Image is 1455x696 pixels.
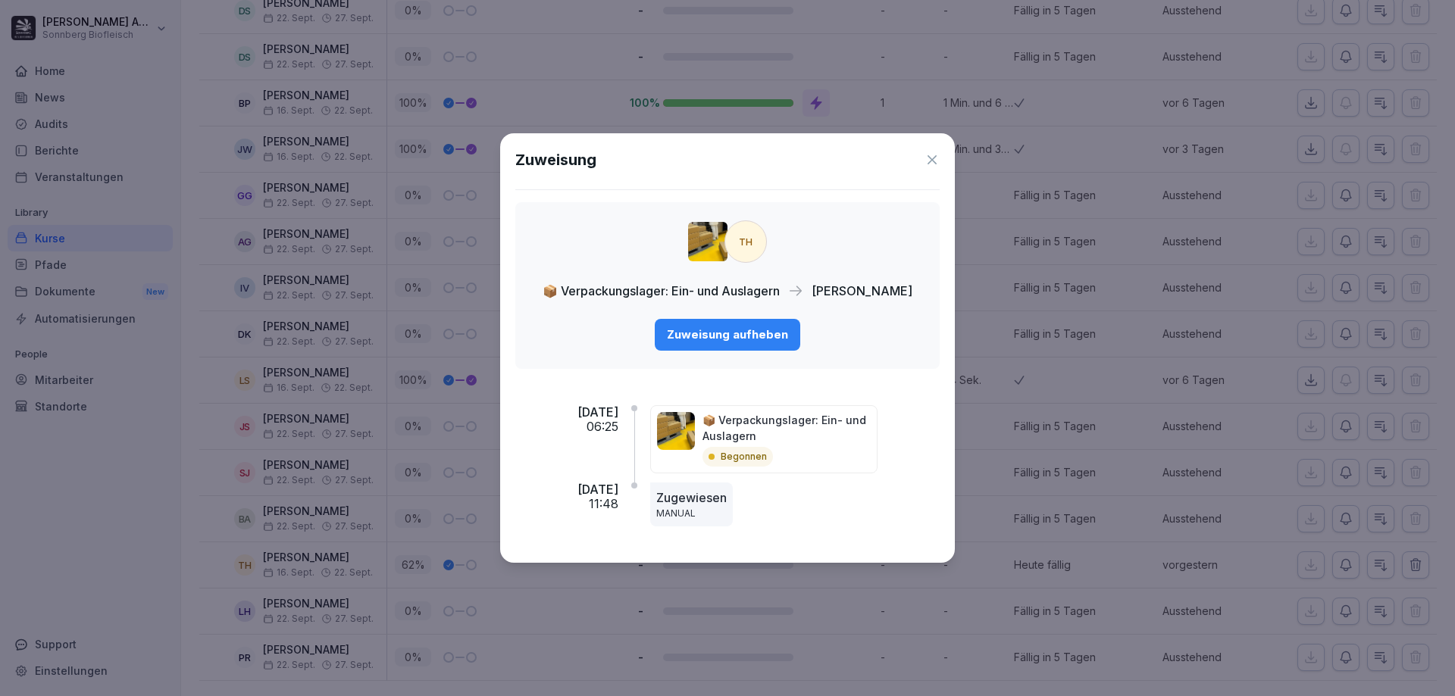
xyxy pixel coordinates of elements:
[812,282,912,300] p: [PERSON_NAME]
[577,405,618,420] p: [DATE]
[589,497,618,511] p: 11:48
[721,450,767,463] p: Begonnen
[724,220,767,263] div: TH
[587,420,618,434] p: 06:25
[702,412,871,444] p: 📦 Verpackungslager: Ein- und Auslagern
[577,482,618,497] p: [DATE]
[688,222,727,261] img: g1mf2oopp3hpfy5j4nli41fj.png
[656,507,727,520] p: MANUAL
[667,326,788,343] div: Zuweisung aufheben
[515,148,596,171] h1: Zuweisung
[543,282,780,300] p: 📦 Verpackungslager: Ein- und Auslagern
[655,319,800,351] button: Zuweisung aufheben
[657,412,695,450] img: g1mf2oopp3hpfy5j4nli41fj.png
[656,488,727,507] p: Zugewiesen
